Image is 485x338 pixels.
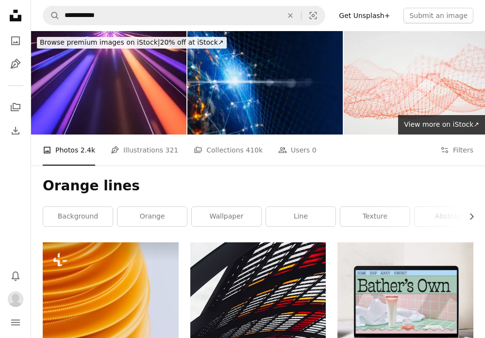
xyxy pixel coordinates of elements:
[166,145,179,155] span: 321
[280,6,301,25] button: Clear
[43,6,325,25] form: Find visuals sitewide
[6,31,25,51] a: Photos
[43,6,60,25] button: Search Unsplash
[312,145,317,155] span: 0
[415,207,484,226] a: abstract
[333,8,396,23] a: Get Unsplash+
[192,207,261,226] a: wallpaper
[6,54,25,74] a: Illustrations
[43,207,113,226] a: background
[187,31,343,135] img: A vibrant depiction of a global AI network highlights the interconnectedness of data points on a ...
[404,120,479,128] span: View more on iStock ↗
[398,115,485,135] a: View more on iStock↗
[278,135,317,166] a: Users 0
[463,207,473,226] button: scroll list to the right
[301,6,325,25] button: Visual search
[440,135,473,166] button: Filters
[6,289,25,309] button: Profile
[194,135,263,166] a: Collections 410k
[43,286,179,295] a: a close up of a bunch of orange wires
[31,31,186,135] img: High Speed Light Trails - Purple - Fast Data Transfer, Traffic Time Lapse, Blurred Motion
[340,207,410,226] a: texture
[6,266,25,286] button: Notifications
[403,8,473,23] button: Submit an image
[31,31,233,54] a: Browse premium images on iStock|20% off at iStock↗
[40,38,160,46] span: Browse premium images on iStock |
[266,207,335,226] a: line
[6,121,25,140] a: Download History
[117,207,187,226] a: orange
[246,145,263,155] span: 410k
[40,38,224,46] span: 20% off at iStock ↗
[8,291,23,307] img: Avatar of user Andy Schneider
[6,98,25,117] a: Collections
[111,135,178,166] a: Illustrations 321
[6,313,25,332] button: Menu
[43,177,473,195] h1: Orange lines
